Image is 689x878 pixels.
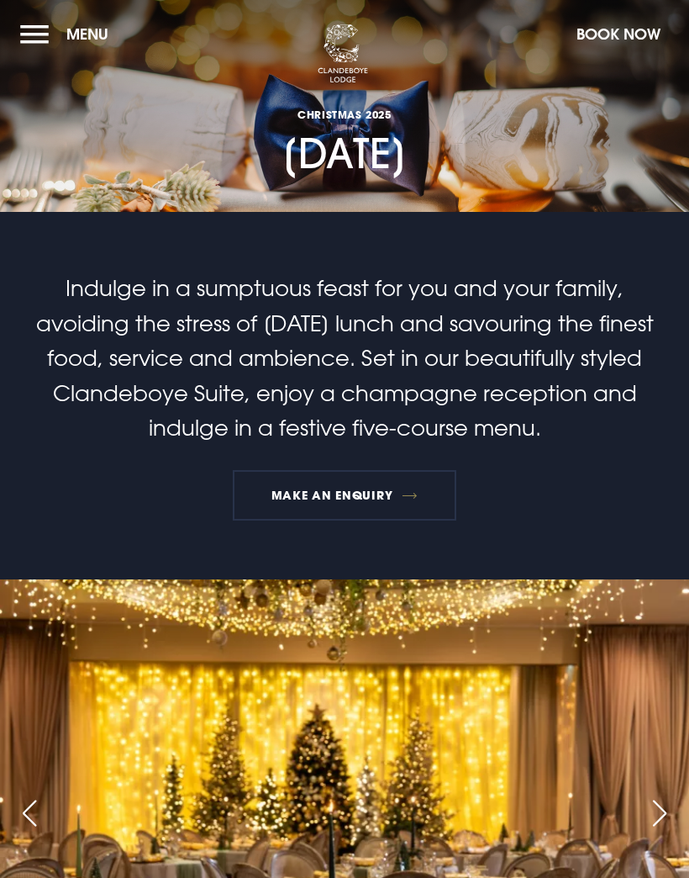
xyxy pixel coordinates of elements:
span: CHRISTMAS 2025 [281,108,408,121]
p: Indulge in a sumptuous feast for you and your family, avoiding the stress of [DATE] lunch and sav... [20,271,669,446]
div: Next slide [639,795,681,832]
span: Menu [66,24,108,44]
button: Menu [20,16,117,52]
img: Clandeboye Lodge [318,24,368,83]
a: MAKE AN ENQUIRY [233,470,455,521]
div: Previous slide [8,795,50,832]
button: Book Now [568,16,669,52]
